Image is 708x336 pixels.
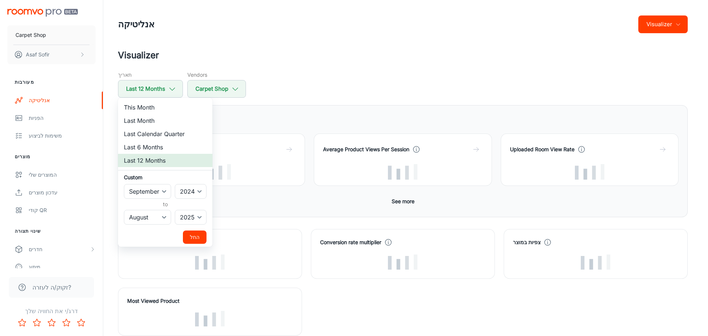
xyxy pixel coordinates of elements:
[118,127,212,141] li: Last Calendar Quarter
[118,141,212,154] li: Last 6 Months
[124,173,206,181] h6: Custom
[118,114,212,127] li: Last Month
[183,231,206,244] button: החל
[118,101,212,114] li: This Month
[118,154,212,167] li: Last 12 Months
[125,200,205,208] h6: to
